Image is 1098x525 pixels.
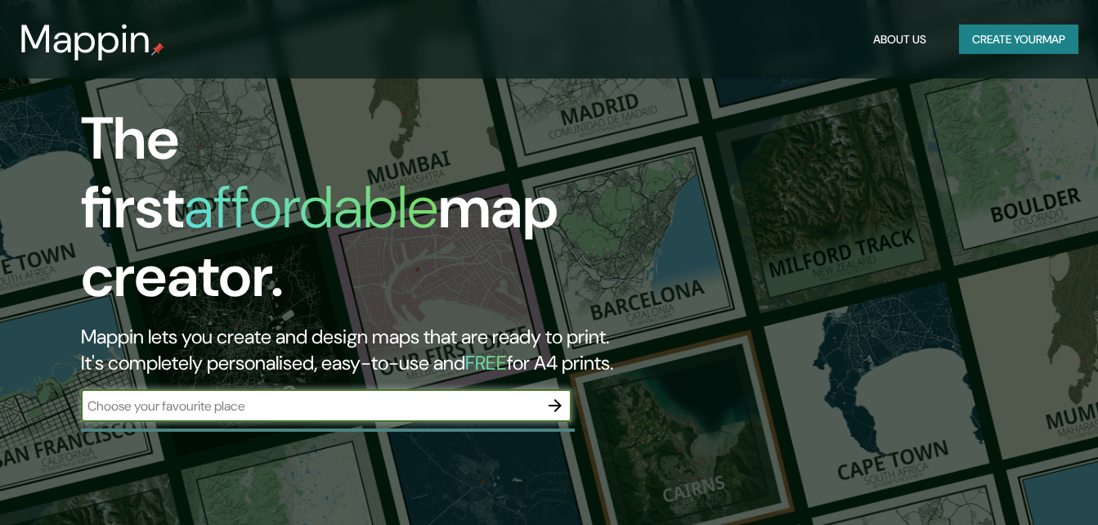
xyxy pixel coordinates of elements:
h5: FREE [465,350,507,375]
button: About Us [867,25,933,55]
input: Choose your favourite place [81,397,539,415]
button: Create yourmap [959,25,1078,55]
iframe: Help widget launcher [952,461,1080,507]
h1: affordable [184,169,438,245]
h1: The first map creator. [81,105,630,324]
h2: Mappin lets you create and design maps that are ready to print. It's completely personalised, eas... [81,324,630,376]
img: mappin-pin [151,43,164,56]
h3: Mappin [20,16,151,62]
